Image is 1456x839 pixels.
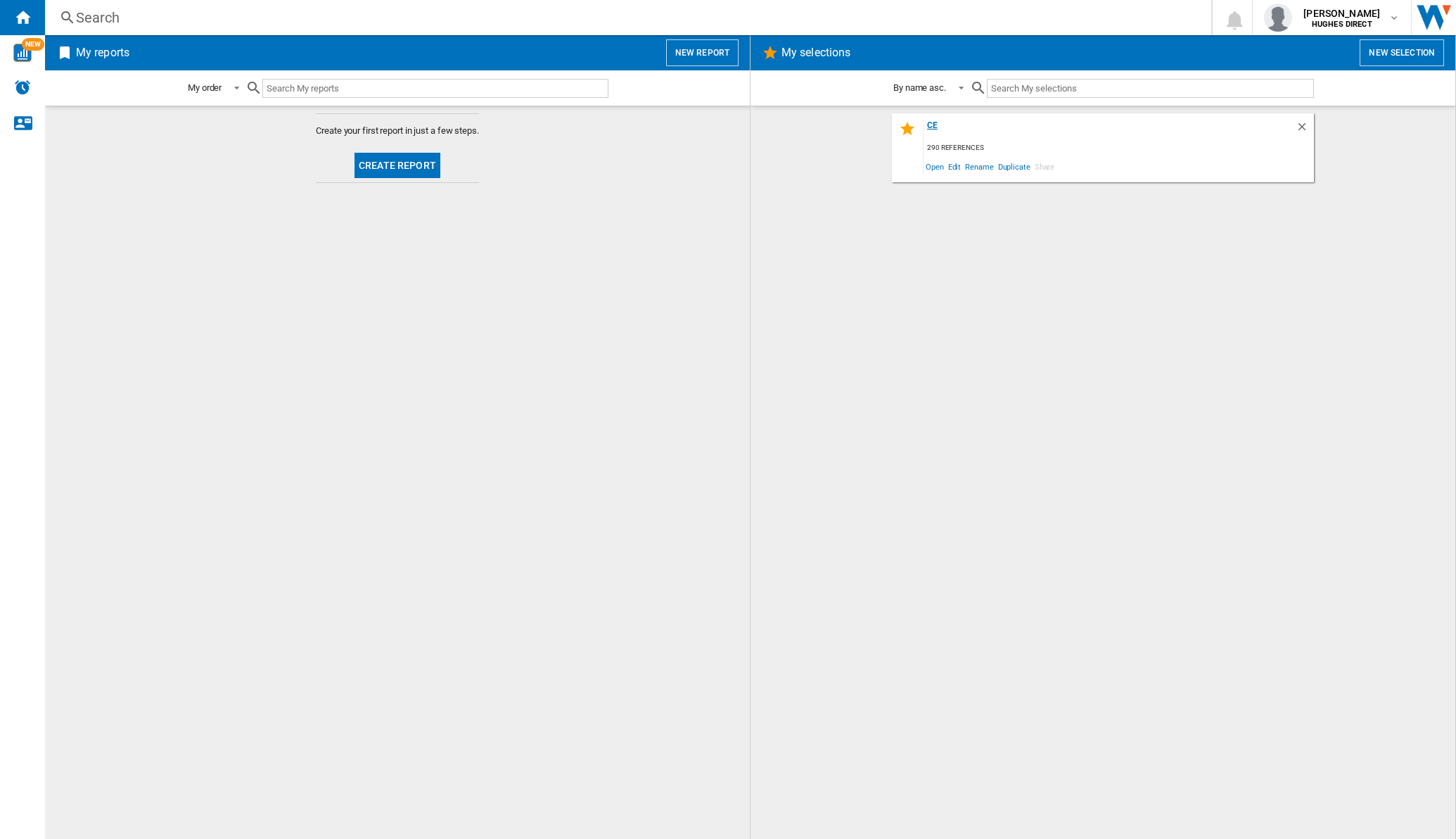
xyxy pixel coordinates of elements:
[963,157,995,176] span: Rename
[987,79,1314,98] input: Search My selections
[1264,4,1292,32] img: profile.jpg
[22,38,44,51] span: NEW
[996,157,1033,176] span: Duplicate
[924,120,1296,139] div: ce
[316,125,479,137] span: Create your first report in just a few steps.
[1303,6,1380,20] span: [PERSON_NAME]
[1033,157,1057,176] span: Share
[355,153,440,178] button: Create report
[924,157,946,176] span: Open
[73,39,132,66] h2: My reports
[1296,120,1314,139] div: Delete
[893,82,946,93] div: By name asc.
[779,39,853,66] h2: My selections
[924,139,1314,157] div: 290 references
[1312,20,1372,29] b: HUGHES DIRECT
[188,82,222,93] div: My order
[262,79,608,98] input: Search My reports
[1360,39,1444,66] button: New selection
[666,39,739,66] button: New report
[946,157,964,176] span: Edit
[14,79,31,96] img: alerts-logo.svg
[76,8,1175,27] div: Search
[13,44,32,62] img: wise-card.svg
